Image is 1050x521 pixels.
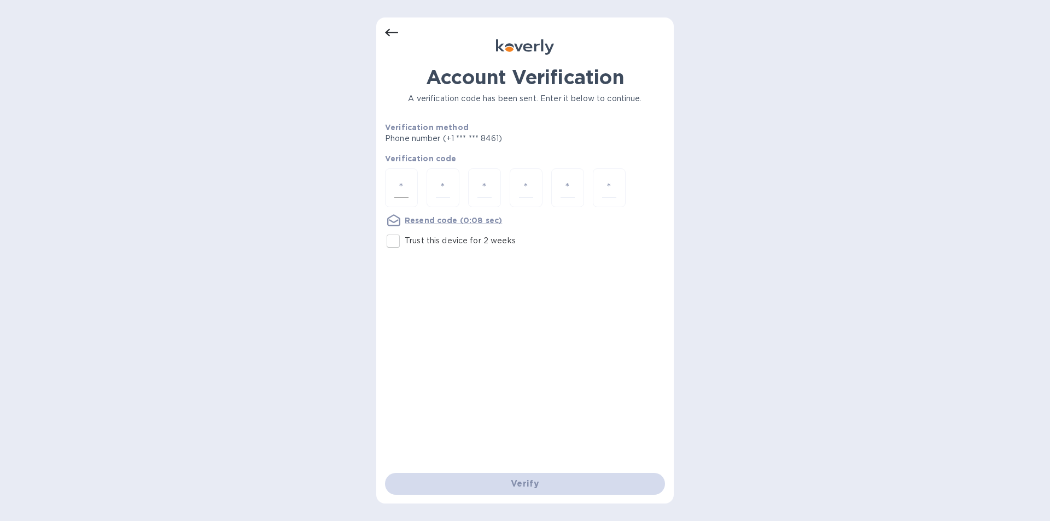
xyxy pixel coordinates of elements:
p: Verification code [385,153,665,164]
p: A verification code has been sent. Enter it below to continue. [385,93,665,104]
u: Resend code (0:08 sec) [405,216,502,225]
p: Trust this device for 2 weeks [405,235,516,247]
h1: Account Verification [385,66,665,89]
p: Phone number (+1 *** *** 8461) [385,133,586,144]
b: Verification method [385,123,469,132]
